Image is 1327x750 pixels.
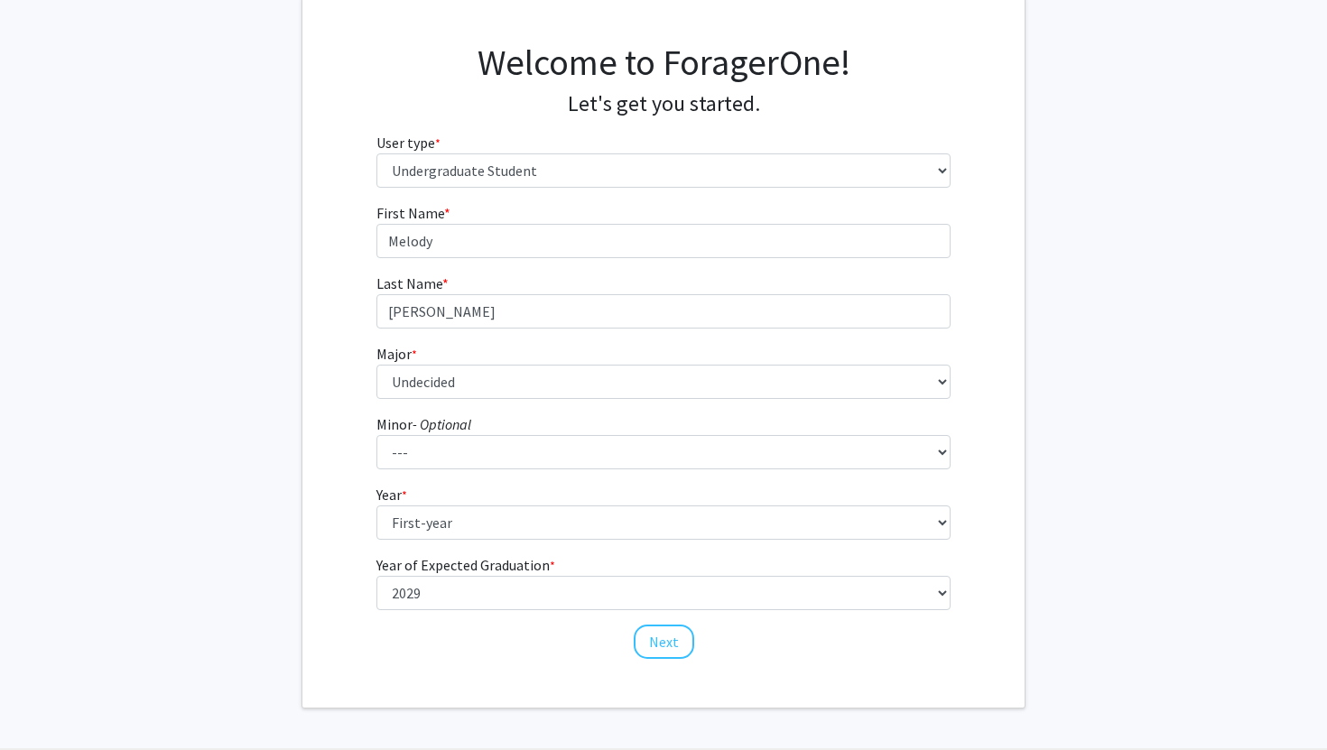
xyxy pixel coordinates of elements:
[14,669,77,736] iframe: Chat
[376,91,951,117] h4: Let's get you started.
[376,274,442,292] span: Last Name
[376,413,471,435] label: Minor
[376,41,951,84] h1: Welcome to ForagerOne!
[634,625,694,659] button: Next
[376,484,407,505] label: Year
[376,132,441,153] label: User type
[376,554,555,576] label: Year of Expected Graduation
[376,204,444,222] span: First Name
[413,415,471,433] i: - Optional
[376,343,417,365] label: Major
